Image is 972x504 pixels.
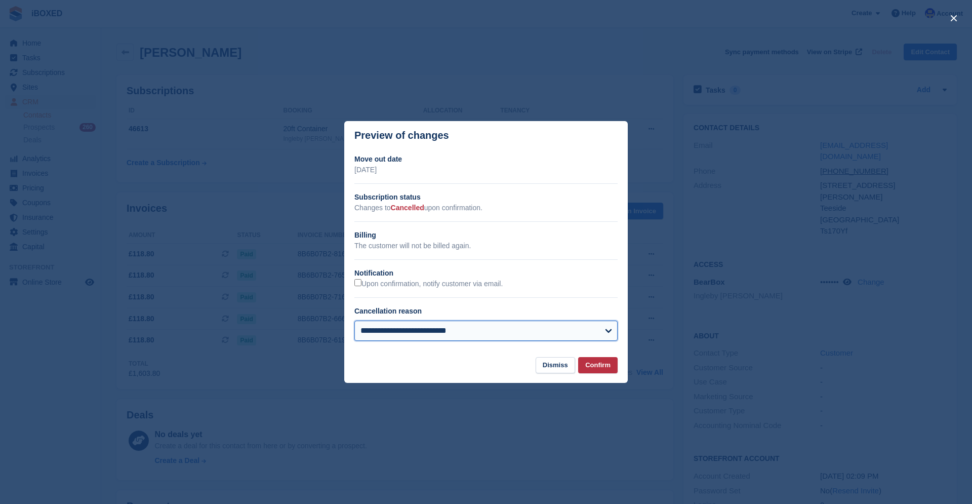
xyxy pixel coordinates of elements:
[354,279,361,286] input: Upon confirmation, notify customer via email.
[354,130,449,141] p: Preview of changes
[578,357,618,374] button: Confirm
[354,230,618,241] h2: Billing
[946,10,962,26] button: close
[354,165,618,175] p: [DATE]
[354,279,503,289] label: Upon confirmation, notify customer via email.
[354,241,618,251] p: The customer will not be billed again.
[536,357,575,374] button: Dismiss
[354,154,618,165] h2: Move out date
[354,192,618,203] h2: Subscription status
[354,203,618,213] p: Changes to upon confirmation.
[391,204,424,212] span: Cancelled
[354,268,618,279] h2: Notification
[354,307,422,315] label: Cancellation reason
